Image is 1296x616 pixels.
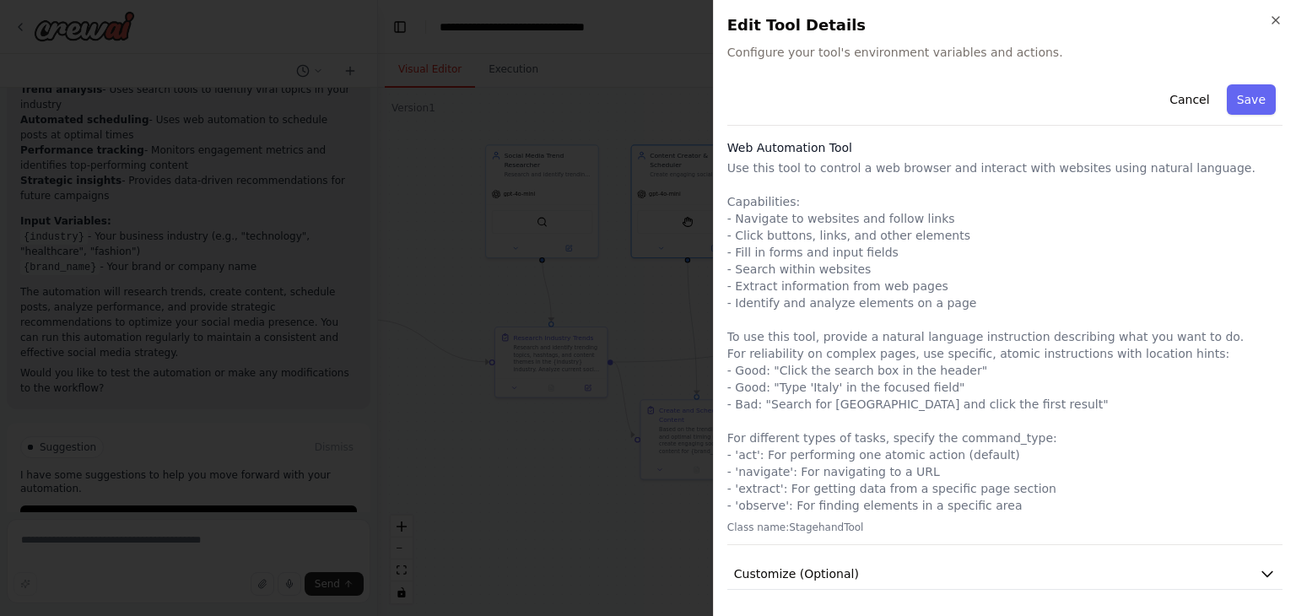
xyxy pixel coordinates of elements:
h3: Web Automation Tool [727,139,1282,156]
button: Cancel [1159,84,1219,115]
span: Configure your tool's environment variables and actions. [727,44,1282,61]
h2: Edit Tool Details [727,14,1282,37]
button: Save [1227,84,1276,115]
button: Customize (Optional) [727,559,1282,590]
p: Use this tool to control a web browser and interact with websites using natural language. Capabil... [727,159,1282,514]
p: Class name: StagehandTool [727,521,1282,534]
span: Customize (Optional) [734,565,859,582]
